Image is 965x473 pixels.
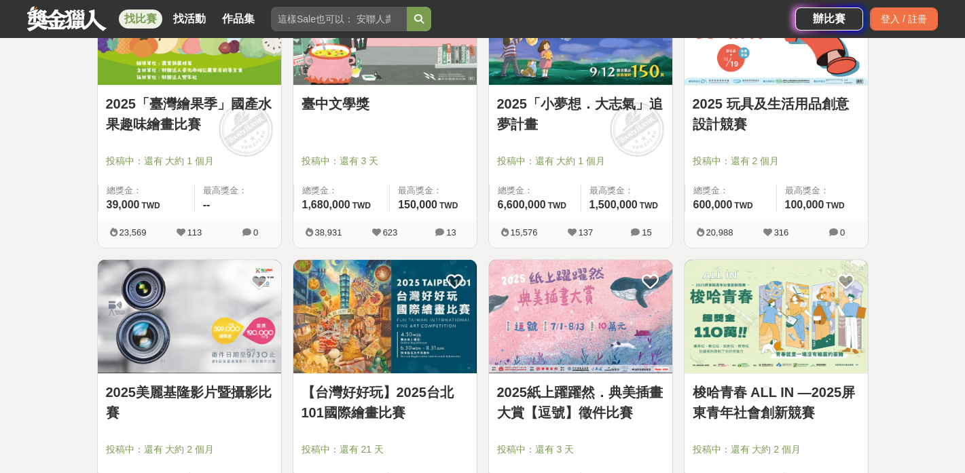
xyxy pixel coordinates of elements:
span: 39,000 [107,199,140,210]
span: 最高獎金： [203,184,273,197]
a: 2025 玩具及生活用品創意設計競賽 [693,94,860,134]
a: 作品集 [217,10,260,29]
span: 623 [383,227,398,238]
a: 2025紙上躍躍然．典美插畫大賞【逗號】徵件比賽 [497,382,664,423]
span: 15 [642,227,651,238]
span: TWD [826,201,844,210]
span: 投稿中：還有 大約 1 個月 [497,154,664,168]
a: Cover Image [293,260,477,374]
span: TWD [734,201,752,210]
span: 總獎金： [302,184,382,197]
span: 1,500,000 [589,199,638,210]
span: TWD [640,201,658,210]
span: 23,569 [120,227,147,238]
a: Cover Image [489,260,672,374]
span: 6,600,000 [498,199,546,210]
span: 113 [187,227,202,238]
span: 600,000 [693,199,733,210]
span: 100,000 [785,199,824,210]
a: 梭哈青春 ALL IN —2025屏東青年社會創新競賽 [693,382,860,423]
span: 38,931 [315,227,342,238]
span: 137 [579,227,594,238]
span: TWD [141,201,160,210]
span: TWD [548,201,566,210]
span: 150,000 [398,199,437,210]
span: 13 [446,227,456,238]
span: 20,988 [706,227,733,238]
span: 投稿中：還有 3 天 [302,154,469,168]
a: Cover Image [685,260,868,374]
span: 0 [253,227,258,238]
span: -- [203,199,211,210]
span: 1,680,000 [302,199,350,210]
span: 投稿中：還有 3 天 [497,442,664,457]
span: 總獎金： [107,184,186,197]
span: 最高獎金： [785,184,860,197]
span: TWD [352,201,371,210]
a: 2025「臺灣繪果季」國產水果趣味繪畫比賽 [106,94,273,134]
span: 投稿中：還有 大約 1 個月 [106,154,273,168]
img: Cover Image [98,260,281,373]
span: 15,576 [511,227,538,238]
a: 2025「小夢想．大志氣」追夢計畫 [497,94,664,134]
span: 最高獎金： [589,184,664,197]
a: 臺中文學獎 [302,94,469,114]
span: TWD [439,201,458,210]
a: Cover Image [98,260,281,374]
a: 找比賽 [119,10,162,29]
img: Cover Image [489,260,672,373]
a: 2025美麗基隆影片暨攝影比賽 [106,382,273,423]
span: 投稿中：還有 大約 2 個月 [693,442,860,457]
span: 投稿中：還有 2 個月 [693,154,860,168]
span: 投稿中：還有 大約 2 個月 [106,442,273,457]
input: 這樣Sale也可以： 安聯人壽創意銷售法募集 [271,7,407,31]
div: 登入 / 註冊 [870,7,938,31]
img: Cover Image [293,260,477,373]
span: 316 [774,227,789,238]
a: 【台灣好好玩】2025台北101國際繪畫比賽 [302,382,469,423]
a: 找活動 [168,10,211,29]
a: 辦比賽 [795,7,863,31]
span: 最高獎金： [398,184,468,197]
span: 總獎金： [498,184,572,197]
span: 投稿中：還有 21 天 [302,442,469,457]
img: Cover Image [685,260,868,373]
span: 0 [840,227,845,238]
span: 總獎金： [693,184,768,197]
